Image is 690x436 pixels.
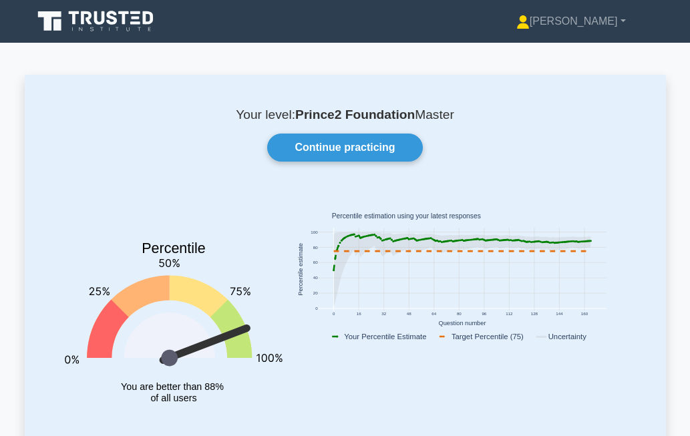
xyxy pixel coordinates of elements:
text: 32 [381,311,386,316]
text: 40 [313,276,317,280]
text: 20 [313,291,317,296]
text: Percentile estimation using your latest responses [331,213,480,220]
text: Question number [438,320,486,327]
text: 96 [482,311,486,316]
text: 48 [406,311,411,316]
a: [PERSON_NAME] [484,8,658,35]
text: 112 [506,311,513,316]
text: 0 [332,311,335,316]
text: 144 [556,311,563,316]
b: Prince2 Foundation [295,107,415,122]
text: 80 [313,245,317,250]
text: 16 [356,311,361,316]
text: Percentile estimate [297,243,304,296]
p: Your level: Master [57,107,634,123]
text: 128 [530,311,538,316]
text: Percentile [142,240,206,256]
text: 64 [432,311,436,316]
text: 0 [315,306,318,311]
text: 80 [456,311,461,316]
text: 160 [580,311,588,316]
tspan: of all users [150,393,196,404]
a: Continue practicing [267,134,422,162]
text: 100 [311,230,318,234]
text: 60 [313,260,317,265]
tspan: You are better than 88% [121,381,224,392]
